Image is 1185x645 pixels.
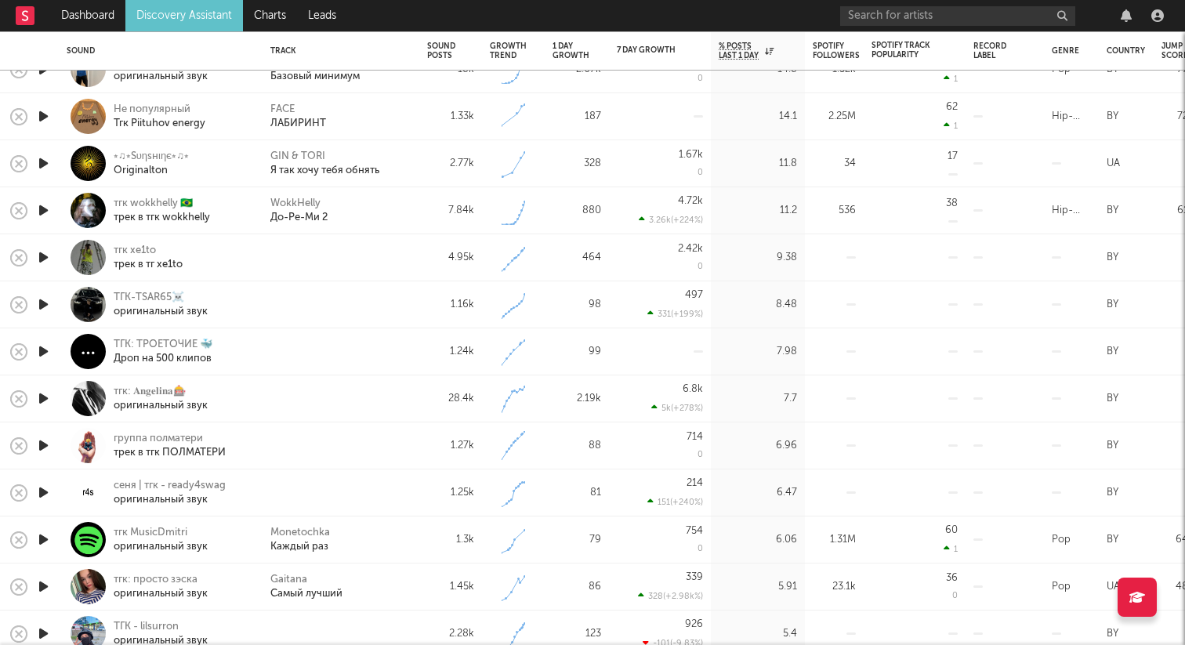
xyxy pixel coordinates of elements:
[685,619,703,629] div: 926
[427,201,474,220] div: 7.84k
[719,625,797,643] div: 5.4
[638,591,703,601] div: 328 ( +2.98k % )
[114,70,212,84] div: оригинальный звук
[114,446,226,460] div: трек в тгк ПОЛМАТЕРИ
[114,352,212,366] div: Дроп на 500 клипов
[678,196,703,206] div: 4.72k
[553,342,601,361] div: 99
[946,198,958,208] div: 38
[1107,342,1118,361] div: BY
[427,625,474,643] div: 2.28k
[270,573,307,587] a: Gaitana
[114,479,226,493] div: сеня | тгк - ready4swag
[679,150,703,160] div: 1.67k
[686,526,703,536] div: 754
[114,291,208,305] div: ТГК-TSAR65☠️
[114,540,208,554] div: оригинальный звук
[114,338,212,366] a: ТГК: ТРОЕТОЧИЕ 🐳Дроп на 500 клипов
[114,573,208,601] a: тгк: просто зэскаоригинальный звук
[270,103,295,117] a: FACE
[813,42,860,60] div: Spotify Followers
[647,309,703,319] div: 331 ( +199 % )
[114,164,189,178] div: Originalton
[114,258,183,272] div: трек в тг xe1to
[553,201,601,220] div: 880
[719,201,797,220] div: 11.2
[647,497,703,507] div: 151 ( +240 % )
[114,385,208,413] a: тгк: 𝐀𝐧𝐠𝐞𝐥𝐢𝐧𝐚🎰оригинальный звук
[698,263,703,271] div: 0
[719,531,797,549] div: 6.06
[114,432,226,446] div: группа полматери
[114,493,226,507] div: оригинальный звук
[553,484,601,502] div: 81
[114,117,205,131] div: Тгк Piituhov energy
[270,70,360,84] a: Базовый минимум
[1107,201,1118,220] div: BY
[270,526,330,540] a: Monetochka
[1107,390,1118,408] div: BY
[114,573,208,587] div: тгк: просто зэска
[973,42,1013,60] div: Record Label
[651,403,703,413] div: 5k ( +278 % )
[114,526,208,540] div: тгк MusicDmitri
[946,573,958,583] div: 36
[114,197,210,225] a: тгк wokkhelly 🇧🇷трек в тгк wokkhelly
[114,244,183,272] a: тгк xe1toтрек в тг xe1to
[1107,46,1145,56] div: Country
[114,338,212,352] div: ТГК: ТРОЕТОЧИЕ 🐳
[945,525,958,535] div: 60
[719,437,797,455] div: 6.96
[67,46,247,56] div: Sound
[617,45,679,55] div: 7 Day Growth
[114,587,208,601] div: оригинальный звук
[270,587,342,601] a: Самый лучший
[719,248,797,267] div: 9.38
[427,531,474,549] div: 1.3k
[639,215,703,225] div: 3.26k ( +224 % )
[114,526,208,554] a: тгк MusicDmitriоригинальный звук
[1107,107,1118,126] div: BY
[553,107,601,126] div: 187
[1107,295,1118,314] div: BY
[944,544,958,554] div: 1
[114,103,205,117] div: Не популярный
[719,154,797,173] div: 11.8
[698,545,703,553] div: 0
[270,164,379,178] a: Я так хочу тебя обнять
[813,107,856,126] div: 2.25M
[719,342,797,361] div: 7.98
[270,150,325,164] a: GIN & TORI
[813,578,856,596] div: 23.1k
[490,42,529,60] div: Growth Trend
[719,578,797,596] div: 5.91
[427,390,474,408] div: 28.4k
[1107,154,1120,173] div: UA
[427,248,474,267] div: 4.95k
[114,399,208,413] div: оригинальный звук
[427,42,455,60] div: Sound Posts
[1052,201,1091,220] div: Hip-Hop/Rap
[686,572,703,582] div: 339
[270,211,328,225] a: До-Ре-Ми 2
[1107,578,1120,596] div: UA
[114,150,189,164] div: ⭒♫⭒Sυηѕнιηє⭒♫⭒
[427,342,474,361] div: 1.24k
[114,432,226,460] a: группа полматеритрек в тгк ПОЛМАТЕРИ
[1052,531,1071,549] div: Pop
[840,6,1075,26] input: Search for artists
[719,390,797,408] div: 7.7
[1107,625,1118,643] div: BY
[270,540,328,554] a: Каждый раз
[553,531,601,549] div: 79
[719,295,797,314] div: 8.48
[952,592,958,600] div: 0
[427,484,474,502] div: 1.25k
[270,117,326,131] div: ЛАБИРИНТ
[553,578,601,596] div: 86
[948,151,958,161] div: 17
[114,103,205,131] a: Не популярныйТгк Piituhov energy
